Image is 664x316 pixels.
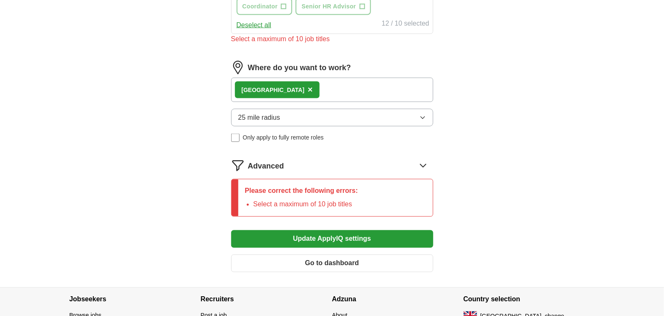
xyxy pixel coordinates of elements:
button: × [308,84,313,96]
h4: Country selection [464,288,595,311]
span: × [308,85,313,94]
div: Select a maximum of 10 job titles [231,34,433,44]
button: Deselect all [237,20,272,30]
img: location.png [231,61,245,74]
button: Update ApplyIQ settings [231,230,433,248]
span: Coordinator [243,2,278,11]
span: Only apply to fully remote roles [243,133,324,142]
input: Only apply to fully remote roles [231,134,240,142]
div: 12 / 10 selected [382,18,429,30]
button: Go to dashboard [231,255,433,272]
span: Advanced [248,161,284,172]
p: Please correct the following errors: [245,186,358,196]
li: Select a maximum of 10 job titles [253,200,358,210]
button: 25 mile radius [231,109,433,126]
label: Where do you want to work? [248,62,351,74]
img: filter [231,159,245,172]
span: Senior HR Advisor [301,2,356,11]
span: 25 mile radius [238,113,280,123]
div: [GEOGRAPHIC_DATA] [242,86,305,95]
